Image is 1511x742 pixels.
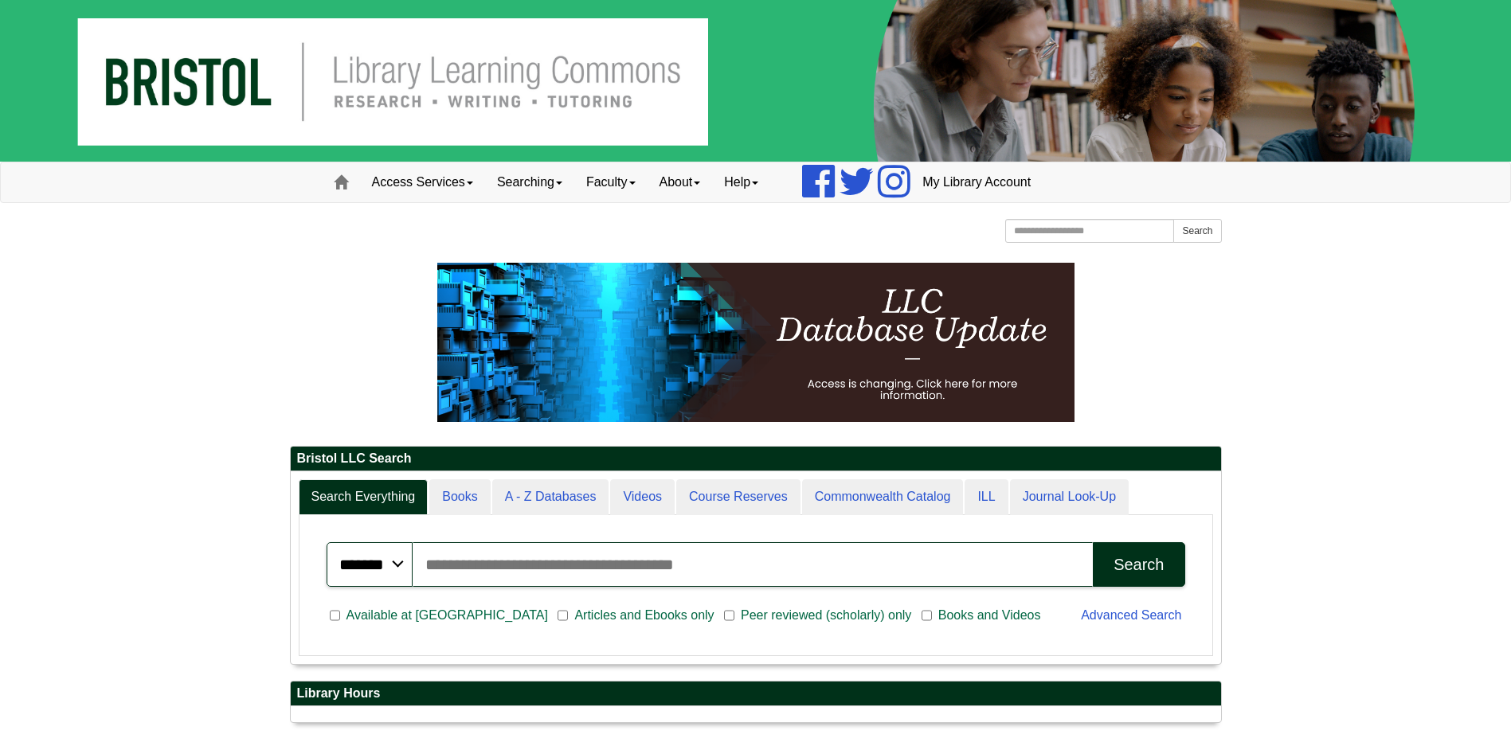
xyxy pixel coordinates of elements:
[648,162,713,202] a: About
[932,606,1047,625] span: Books and Videos
[492,479,609,515] a: A - Z Databases
[610,479,675,515] a: Videos
[558,608,568,623] input: Articles and Ebooks only
[360,162,485,202] a: Access Services
[1010,479,1129,515] a: Journal Look-Up
[299,479,429,515] a: Search Everything
[965,479,1008,515] a: ILL
[291,681,1221,706] h2: Library Hours
[734,606,918,625] span: Peer reviewed (scholarly) only
[1093,542,1184,587] button: Search
[676,479,801,515] a: Course Reserves
[340,606,554,625] span: Available at [GEOGRAPHIC_DATA]
[574,162,648,202] a: Faculty
[1114,556,1164,574] div: Search
[330,608,340,623] input: Available at [GEOGRAPHIC_DATA]
[712,162,770,202] a: Help
[291,447,1221,471] h2: Bristol LLC Search
[724,608,734,623] input: Peer reviewed (scholarly) only
[1081,608,1181,622] a: Advanced Search
[1173,219,1221,243] button: Search
[910,162,1043,202] a: My Library Account
[568,606,720,625] span: Articles and Ebooks only
[485,162,574,202] a: Searching
[922,608,932,623] input: Books and Videos
[802,479,964,515] a: Commonwealth Catalog
[437,263,1075,422] img: HTML tutorial
[429,479,490,515] a: Books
